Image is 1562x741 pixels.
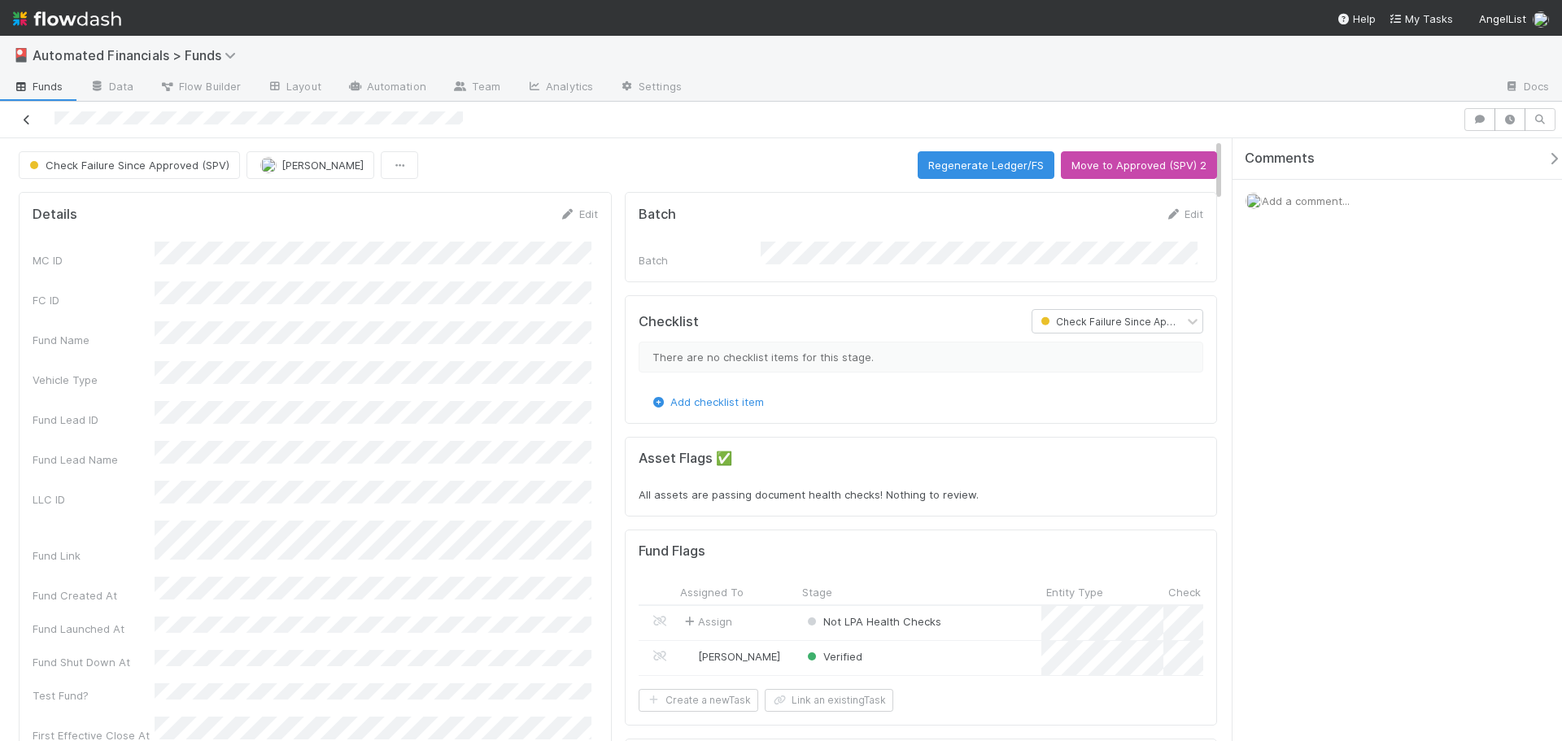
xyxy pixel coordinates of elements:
[765,689,893,712] button: Link an existingTask
[26,159,229,172] span: Check Failure Since Approved (SPV)
[639,342,1204,373] div: There are no checklist items for this stage.
[513,75,606,101] a: Analytics
[639,488,979,501] span: All assets are passing document health checks! Nothing to review.
[639,207,676,223] h5: Batch
[334,75,439,101] a: Automation
[1245,150,1315,167] span: Comments
[159,78,241,94] span: Flow Builder
[560,207,598,220] a: Edit
[33,654,155,670] div: Fund Shut Down At
[19,151,240,179] button: Check Failure Since Approved (SPV)
[802,584,832,600] span: Stage
[1046,584,1103,600] span: Entity Type
[1491,75,1562,101] a: Docs
[682,613,732,630] span: Assign
[1389,12,1453,25] span: My Tasks
[1479,12,1526,25] span: AngelList
[698,650,780,663] span: [PERSON_NAME]
[33,207,77,223] h5: Details
[260,157,277,173] img: avatar_574f8970-b283-40ff-a3d7-26909d9947cc.png
[33,621,155,637] div: Fund Launched At
[1262,194,1350,207] span: Add a comment...
[639,314,699,330] h5: Checklist
[33,687,155,704] div: Test Fund?
[804,650,862,663] span: Verified
[146,75,254,101] a: Flow Builder
[1533,11,1549,28] img: avatar_574f8970-b283-40ff-a3d7-26909d9947cc.png
[804,613,941,630] div: Not LPA Health Checks
[1246,193,1262,209] img: avatar_574f8970-b283-40ff-a3d7-26909d9947cc.png
[33,332,155,348] div: Fund Name
[33,587,155,604] div: Fund Created At
[1061,151,1217,179] button: Move to Approved (SPV) 2
[439,75,513,101] a: Team
[639,252,761,268] div: Batch
[606,75,695,101] a: Settings
[13,78,63,94] span: Funds
[254,75,334,101] a: Layout
[33,372,155,388] div: Vehicle Type
[639,689,758,712] button: Create a newTask
[33,451,155,468] div: Fund Lead Name
[651,395,764,408] a: Add checklist item
[281,159,364,172] span: [PERSON_NAME]
[33,491,155,508] div: LLC ID
[804,615,941,628] span: Not LPA Health Checks
[682,648,780,665] div: [PERSON_NAME]
[33,252,155,268] div: MC ID
[1165,207,1203,220] a: Edit
[33,547,155,564] div: Fund Link
[33,292,155,308] div: FC ID
[1389,11,1453,27] a: My Tasks
[804,648,862,665] div: Verified
[76,75,146,101] a: Data
[33,412,155,428] div: Fund Lead ID
[639,451,1204,467] h5: Asset Flags ✅
[1037,316,1231,328] span: Check Failure Since Approved (SPV)
[247,151,374,179] button: [PERSON_NAME]
[1337,11,1376,27] div: Help
[13,48,29,62] span: 🎴
[680,584,744,600] span: Assigned To
[33,47,244,63] span: Automated Financials > Funds
[683,650,696,663] img: avatar_c3a0099a-786e-4408-a13b-262db10dcd3b.png
[918,151,1054,179] button: Regenerate Ledger/FS
[639,543,705,560] h5: Fund Flags
[1168,584,1233,600] span: Check Name
[13,5,121,33] img: logo-inverted-e16ddd16eac7371096b0.svg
